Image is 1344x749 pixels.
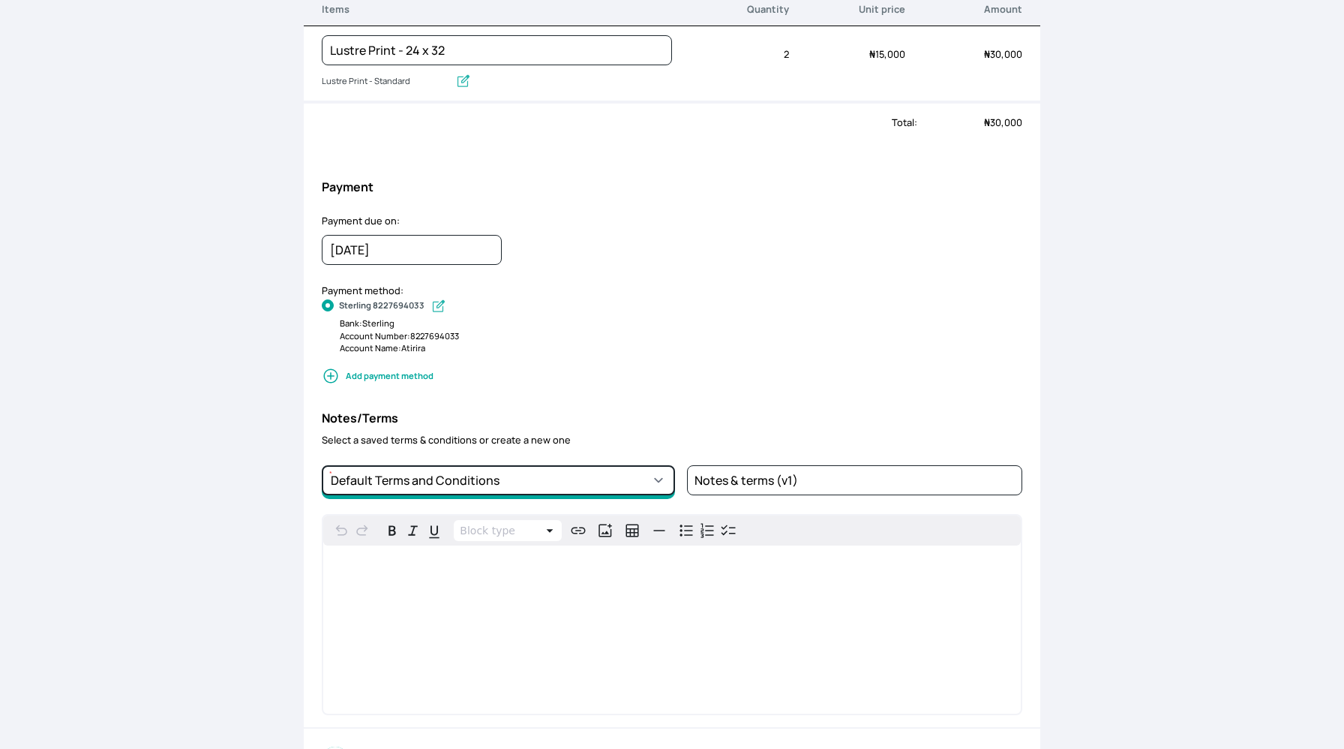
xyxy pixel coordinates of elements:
[322,2,672,17] p: Items
[340,317,1021,330] div: Bank: Sterling
[339,299,424,314] b: Sterling 8227694033
[676,520,697,541] button: Bulleted list
[672,38,789,71] div: 2
[340,342,1021,355] div: Account Name: Atirira
[424,520,445,541] button: Underline
[984,116,1022,129] span: 30,000
[984,47,990,61] span: ₦
[984,116,990,129] span: ₦
[568,520,589,541] button: Create link
[869,47,875,61] span: ₦
[789,2,906,17] p: Unit price
[322,367,1021,385] span: Add payment method
[697,520,718,541] button: Numbered list
[905,2,1022,17] p: Amount
[322,214,400,227] label: Payment due on:
[322,178,1021,196] h3: Payment
[454,520,562,541] button: Block type
[322,433,1021,447] p: Select a saved terms & conditions or create a new one
[322,409,1021,427] h3: Notes/Terms
[322,284,403,297] label: Payment method:
[676,520,739,541] div: toggle group
[340,330,1021,343] div: Account Number: 8227694033
[984,47,1022,61] span: 30,000
[323,546,1020,714] div: editable markdown
[869,47,905,61] span: 15,000
[718,520,739,541] button: Check list
[382,520,403,541] button: Bold
[322,72,449,92] input: Add description
[304,116,917,130] div: Total:
[403,520,424,541] button: Italic
[672,2,789,17] p: Quantity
